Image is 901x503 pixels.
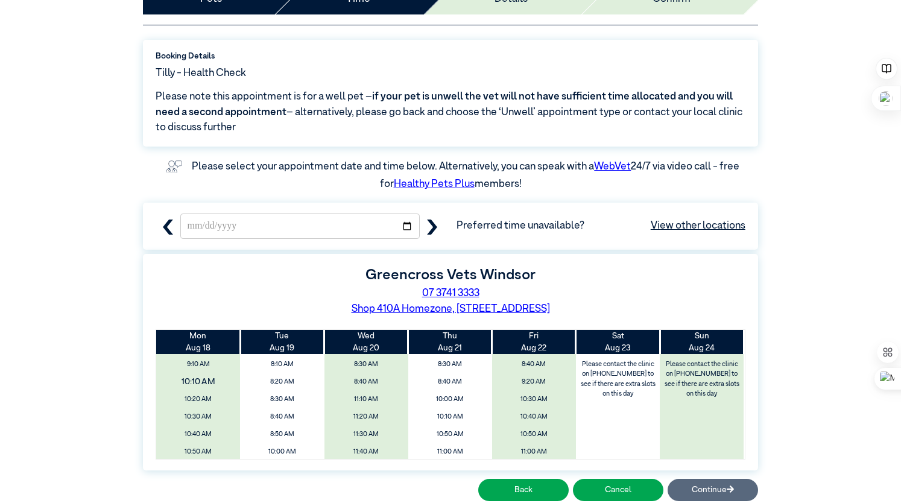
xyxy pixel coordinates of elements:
span: 10:10 AM [412,410,488,425]
span: 10:00 AM [244,444,320,460]
span: 9:20 AM [496,375,572,390]
span: 10:00 AM [412,392,488,407]
span: 10:40 AM [496,410,572,425]
span: 8:40 AM [244,410,320,425]
span: 11:30 AM [327,427,404,442]
a: 07 3741 3333 [422,288,479,299]
span: 11:20 AM [327,410,404,425]
button: Cancel [573,479,663,501]
span: 10:40 AM [160,427,236,442]
label: Please contact the clinic on [PHONE_NUMBER] to see if there are extra slots on this day [577,357,659,402]
a: View other locations [651,218,745,234]
span: 8:20 AM [244,375,320,390]
span: 8:40 AM [412,375,488,390]
button: Back [478,479,569,501]
span: 8:30 AM [412,357,488,372]
a: Healthy Pets Plus [394,179,475,189]
label: Greencross Vets Windsor [365,268,536,282]
th: Aug 20 [324,330,408,355]
th: Aug 24 [660,330,744,355]
span: 8:30 AM [327,357,404,372]
span: 10:30 AM [160,410,236,425]
span: 8:40 AM [327,375,404,390]
span: 8:40 AM [496,357,572,372]
span: 11:00 AM [496,444,572,460]
th: Aug 19 [240,330,324,355]
img: vet [162,156,186,177]
span: 8:30 AM [244,392,320,407]
span: 10:10 AM [148,372,248,391]
a: Shop 410A Homezone, [STREET_ADDRESS] [352,304,550,314]
th: Aug 23 [576,330,660,355]
th: Aug 21 [408,330,492,355]
span: 8:10 AM [244,357,320,372]
span: 10:30 AM [496,392,572,407]
th: Aug 22 [492,330,576,355]
span: 10:50 AM [412,427,488,442]
span: 8:50 AM [244,427,320,442]
span: 9:10 AM [160,357,236,372]
span: 10:50 AM [160,444,236,460]
span: Tilly - Health Check [156,66,246,81]
label: Booking Details [156,50,745,62]
span: 10:50 AM [496,427,572,442]
span: 11:40 AM [327,444,404,460]
span: 11:10 AM [327,392,404,407]
span: if your pet is unwell the vet will not have sufficient time allocated and you will need a second ... [156,92,733,118]
span: Preferred time unavailable? [457,218,745,234]
label: Please select your appointment date and time below. Alternatively, you can speak with a 24/7 via ... [192,162,741,190]
span: Please note this appointment is for a well pet – – alternatively, please go back and choose the ‘... [156,89,745,136]
th: Aug 18 [156,330,240,355]
span: 11:00 AM [412,444,488,460]
label: Please contact the clinic on [PHONE_NUMBER] to see if there are extra slots on this day [661,357,743,402]
a: WebVet [594,162,631,172]
span: 10:20 AM [160,392,236,407]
